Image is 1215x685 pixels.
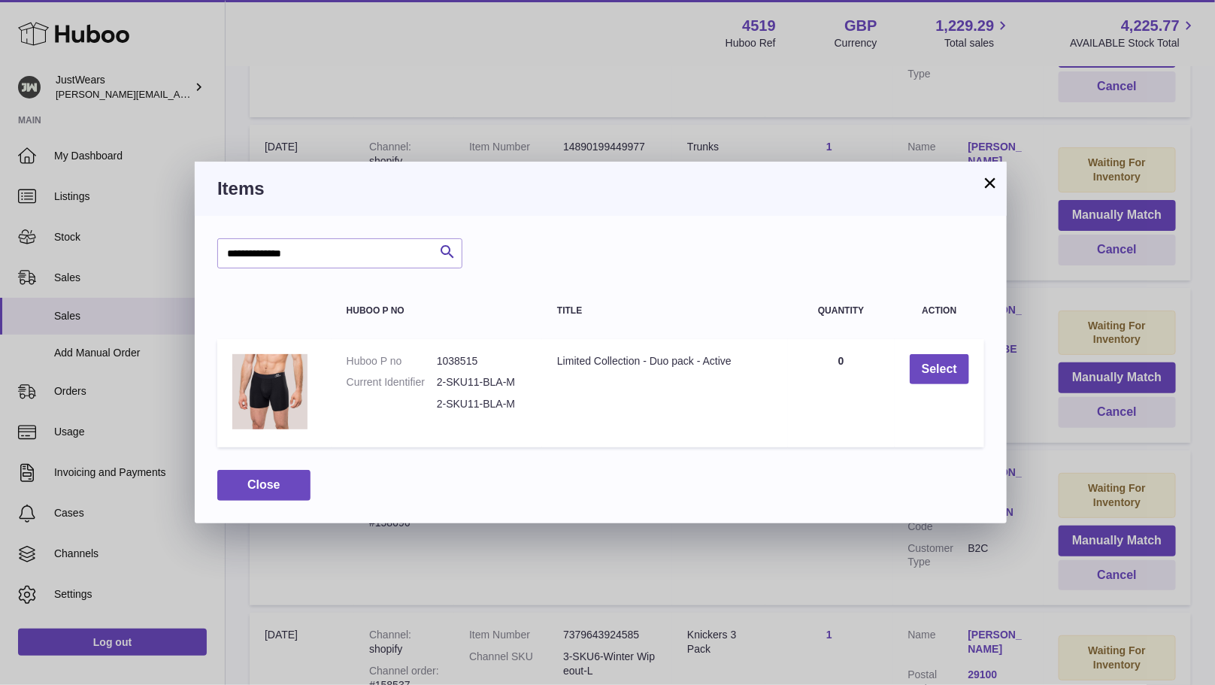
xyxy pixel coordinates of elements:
[217,470,311,501] button: Close
[788,339,895,448] td: 0
[347,375,437,389] dt: Current Identifier
[232,354,308,429] img: Limited Collection - Duo pack - Active
[437,354,527,368] dd: 1038515
[557,354,773,368] div: Limited Collection - Duo pack - Active
[332,291,542,331] th: Huboo P no
[217,177,984,201] h3: Items
[542,291,788,331] th: Title
[347,354,437,368] dt: Huboo P no
[437,397,527,411] dd: 2-SKU11-BLA-M
[247,478,280,491] span: Close
[981,174,999,192] button: ×
[437,375,527,389] dd: 2-SKU11-BLA-M
[788,291,895,331] th: Quantity
[910,354,969,385] button: Select
[895,291,984,331] th: Action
